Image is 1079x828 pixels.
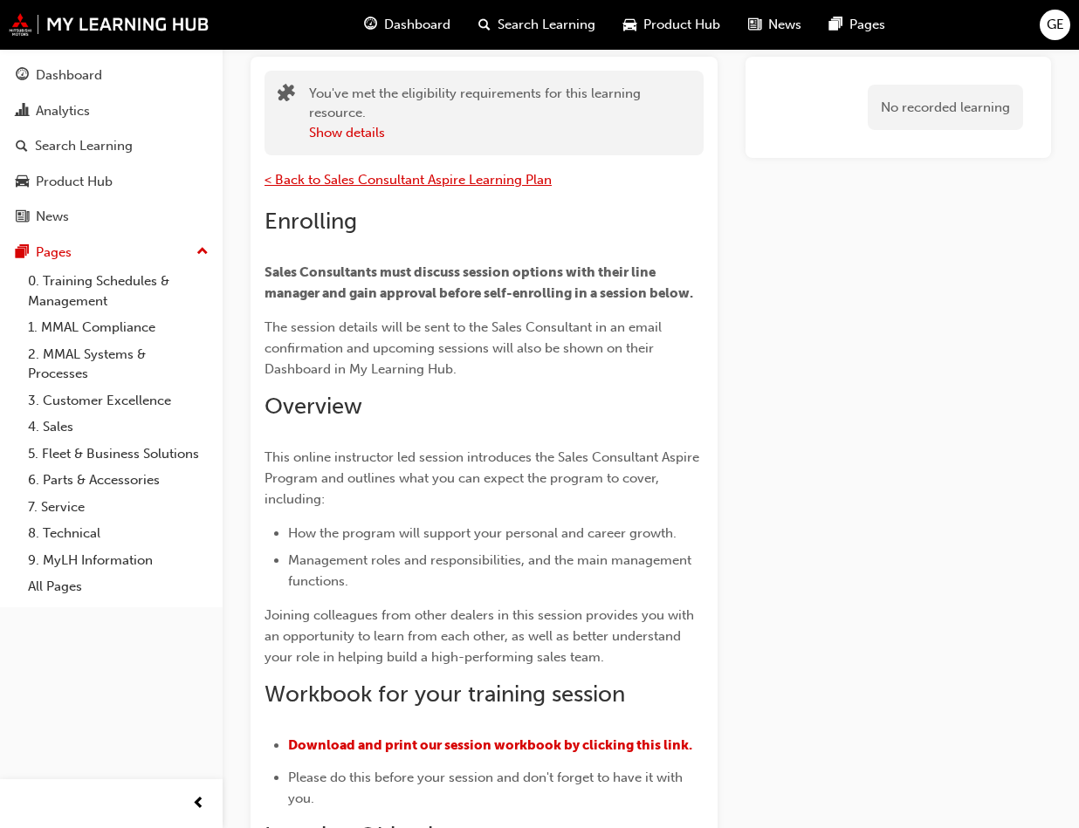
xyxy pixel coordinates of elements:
div: Search Learning [35,136,133,156]
a: Product Hub [7,166,216,198]
div: You've met the eligibility requirements for this learning resource. [309,84,691,143]
span: news-icon [748,14,761,36]
div: Pages [36,243,72,263]
a: News [7,201,216,233]
span: Enrolling [265,208,357,235]
div: Dashboard [36,65,102,86]
button: Show details [309,123,385,143]
div: News [36,207,69,227]
a: 1. MMAL Compliance [21,314,216,341]
a: pages-iconPages [815,7,899,43]
button: DashboardAnalyticsSearch LearningProduct HubNews [7,56,216,236]
span: Pages [849,15,885,35]
a: 4. Sales [21,414,216,441]
span: puzzle-icon [278,86,295,106]
span: GE [1047,15,1064,35]
span: Overview [265,393,362,420]
a: search-iconSearch Learning [464,7,609,43]
button: Pages [7,236,216,269]
span: search-icon [16,139,28,154]
a: ​Download and print our session workbook by clicking this link. [288,737,692,753]
a: 9. MyLH Information [21,547,216,574]
span: Dashboard [384,15,450,35]
div: No recorded learning [868,85,1023,131]
a: Analytics [7,95,216,127]
a: 2. MMAL Systems & Processes [21,341,216,387]
a: All Pages [21,573,216,600]
a: 0. Training Schedules & Management [21,268,216,314]
a: 7. Service [21,494,216,521]
div: Analytics [36,101,90,121]
a: 8. Technical [21,520,216,547]
span: car-icon [16,174,29,190]
a: Dashboard [7,59,216,92]
span: pages-icon [16,245,29,261]
span: Management roles and responsibilities, and the main management functions. [288,552,695,589]
span: car-icon [623,14,636,36]
a: guage-iconDashboard [350,7,464,43]
span: guage-icon [364,14,377,36]
img: mmal [9,13,210,36]
span: Joining colleagues from other dealers in this session provides you with an opportunity to learn f... [265,607,698,665]
span: Search Learning [498,15,595,35]
span: news-icon [16,209,29,225]
span: Product Hub [643,15,720,35]
a: 5. Fleet & Business Solutions [21,441,216,468]
span: guage-icon [16,68,29,84]
span: News [768,15,801,35]
a: news-iconNews [734,7,815,43]
span: Sales Consultants must discuss session options with their line manager and gain approval before s... [265,264,693,301]
span: Workbook for your training session [265,681,625,708]
a: < Back to Sales Consultant Aspire Learning Plan [265,172,552,188]
span: This online instructor led session introduces the Sales Consultant Aspire Program and outlines wh... [265,449,703,507]
a: car-iconProduct Hub [609,7,734,43]
span: chart-icon [16,104,29,120]
span: prev-icon [192,793,205,815]
span: pages-icon [829,14,842,36]
a: Search Learning [7,130,216,162]
a: 6. Parts & Accessories [21,467,216,494]
span: Please do this before your session and don't forget to have it with you. [288,770,686,806]
button: GE [1040,10,1070,40]
span: How the program will support your personal and career growth. [288,525,677,541]
a: 3. Customer Excellence [21,387,216,414]
span: up-icon [196,241,209,263]
span: search-icon [478,14,491,36]
span: The session details will be sent to the Sales Consultant in an email confirmation and upcoming se... [265,319,665,377]
div: Product Hub [36,172,113,192]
